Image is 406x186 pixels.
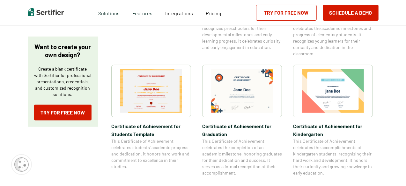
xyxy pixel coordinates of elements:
span: Pricing [206,10,221,16]
button: Schedule a Demo [323,5,379,21]
span: This Certificate of Achievement recognizes preschoolers for their developmental milestones and ea... [202,19,282,51]
p: Create a blank certificate with Sertifier for professional presentations, credentials, and custom... [34,66,92,98]
span: This Certificate of Achievement celebrates the academic milestones and progress of elementary stu... [293,19,373,57]
span: Certificate of Achievement for Kindergarten [293,122,373,138]
a: Integrations [165,9,193,17]
span: This Certificate of Achievement celebrates the completion of an academic milestone, honoring grad... [202,138,282,176]
a: Try for Free Now [256,5,317,21]
p: Want to create your own design? [34,43,92,59]
span: Certificate of Achievement for Graduation [202,122,282,138]
a: Pricing [206,9,221,17]
span: Certificate of Achievement for Students Template [111,122,191,138]
img: Sertifier | Digital Credentialing Platform [28,8,64,16]
span: Features [132,9,152,17]
iframe: Chat Widget [374,155,406,186]
img: Certificate of Achievement for Students Template [120,69,182,113]
a: Certificate of Achievement for GraduationCertificate of Achievement for GraduationThis Certificat... [202,65,282,176]
span: Integrations [165,10,193,16]
span: Solutions [98,9,120,17]
a: Certificate of Achievement for KindergartenCertificate of Achievement for KindergartenThis Certif... [293,65,373,176]
img: Certificate of Achievement for Kindergarten [302,69,364,113]
a: Try for Free Now [34,105,92,121]
a: Certificate of Achievement for Students TemplateCertificate of Achievement for Students TemplateT... [111,65,191,176]
span: This Certificate of Achievement celebrates the accomplishments of kindergarten students, recogniz... [293,138,373,176]
img: Cookie Popup Icon [14,157,29,172]
img: Certificate of Achievement for Graduation [211,69,273,113]
span: This Certificate of Achievement celebrates students’ academic progress and dedication. It honors ... [111,138,191,170]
